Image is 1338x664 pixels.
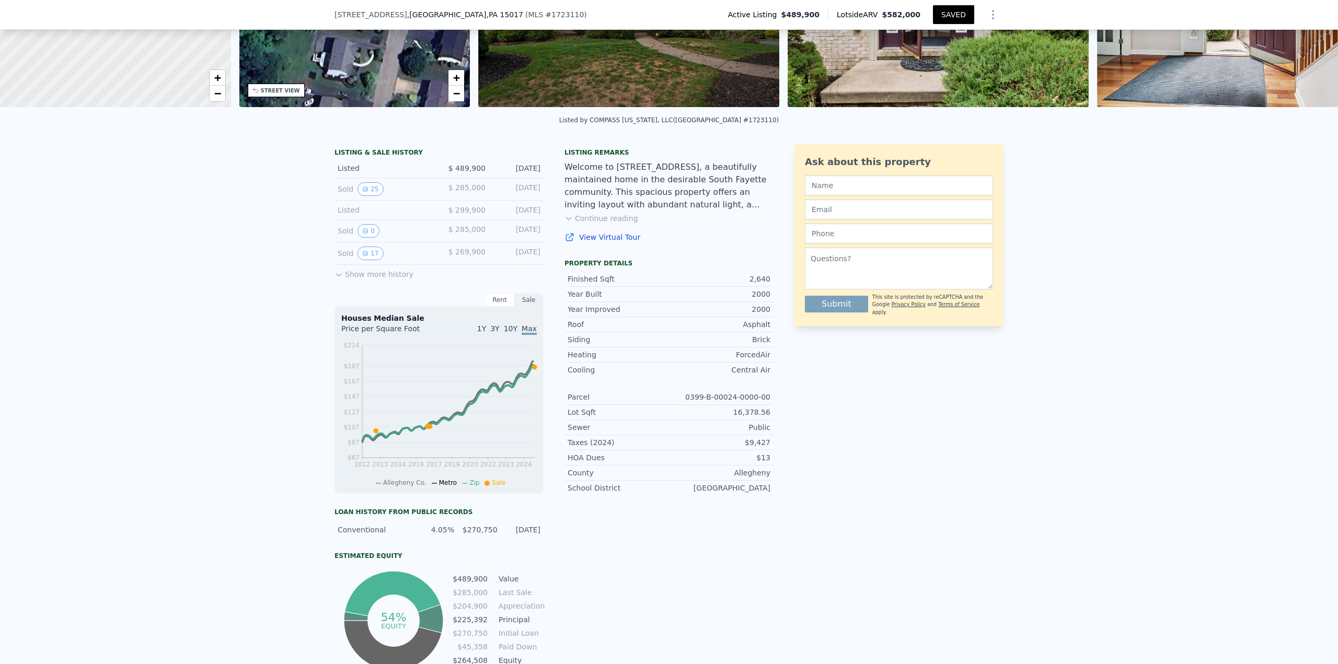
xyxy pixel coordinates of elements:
span: $ 285,000 [448,183,486,192]
tspan: 2024 [516,461,532,468]
div: Listed by COMPASS [US_STATE], LLC ([GEOGRAPHIC_DATA] #1723110) [559,117,779,124]
tspan: $127 [343,409,360,416]
button: Continue reading [564,213,638,224]
div: Sold [338,247,431,260]
span: Lotside ARV [837,9,882,20]
span: $ 489,900 [448,164,486,172]
span: [STREET_ADDRESS] [334,9,407,20]
div: Parcel [568,392,669,402]
div: ( ) [525,9,587,20]
span: $ 285,000 [448,225,486,234]
input: Name [805,176,993,195]
div: Taxes (2024) [568,437,669,448]
a: Zoom in [210,70,225,86]
div: LISTING & SALE HISTORY [334,148,544,159]
button: Show more history [334,265,413,279]
span: # 1723110 [545,10,584,19]
span: 10Y [504,324,517,333]
tspan: 2014 [390,461,407,468]
tspan: 2016 [408,461,424,468]
div: [GEOGRAPHIC_DATA] [669,483,770,493]
div: Loan history from public records [334,508,544,516]
div: Public [669,422,770,433]
span: Zip [469,479,479,486]
div: [DATE] [494,247,540,260]
div: 16,378.56 [669,407,770,417]
td: $45,358 [452,641,488,653]
span: Allegheny Co. [383,479,426,486]
button: Show Options [983,4,1004,25]
div: [DATE] [494,182,540,196]
a: Zoom in [448,70,464,86]
span: Max [522,324,537,335]
div: Sold [338,224,431,238]
tspan: $167 [343,378,360,385]
input: Phone [805,224,993,243]
tspan: 2017 [426,461,442,468]
td: Last Sale [497,587,544,598]
div: [DATE] [494,224,540,238]
tspan: $147 [343,393,360,400]
div: HOA Dues [568,452,669,463]
td: Appreciation [497,600,544,612]
tspan: 2022 [480,461,497,468]
button: View historical data [357,224,379,238]
td: $270,750 [452,627,488,639]
tspan: $187 [343,363,360,370]
button: View historical data [357,247,383,260]
tspan: 2019 [444,461,460,468]
button: View historical data [357,182,383,196]
span: $ 299,900 [448,206,486,214]
div: Rent [485,293,514,307]
div: Heating [568,350,669,360]
div: Allegheny [669,468,770,478]
span: , [GEOGRAPHIC_DATA] [407,9,523,20]
div: Listed [338,163,431,173]
span: + [214,71,221,84]
span: − [453,87,460,100]
tspan: 2013 [372,461,388,468]
span: , PA 15017 [486,10,523,19]
span: − [214,87,221,100]
tspan: $214 [343,342,360,349]
div: Lot Sqft [568,407,669,417]
input: Email [805,200,993,219]
span: $ 269,900 [448,248,486,256]
td: $225,392 [452,614,488,625]
td: $204,900 [452,600,488,612]
div: Sale [514,293,544,307]
div: Siding [568,334,669,345]
div: ForcedAir [669,350,770,360]
div: This site is protected by reCAPTCHA and the Google and apply. [872,294,993,316]
div: 4.05% [418,525,454,535]
tspan: 54% [380,611,406,624]
span: Metro [439,479,457,486]
span: Active Listing [728,9,781,20]
div: [DATE] [494,205,540,215]
tspan: 2012 [354,461,371,468]
div: 0399-B-00024-0000-00 [669,392,770,402]
button: SAVED [933,5,974,24]
td: $285,000 [452,587,488,598]
div: Finished Sqft [568,274,669,284]
tspan: 2020 [462,461,478,468]
td: Paid Down [497,641,544,653]
a: View Virtual Tour [564,232,774,242]
div: Sewer [568,422,669,433]
div: Property details [564,259,774,267]
span: $489,900 [781,9,820,20]
div: Roof [568,319,669,330]
div: 2,640 [669,274,770,284]
span: 1Y [477,324,486,333]
div: STREET VIEW [261,87,300,95]
span: 3Y [490,324,499,333]
div: $9,427 [669,437,770,448]
div: Asphalt [669,319,770,330]
td: $489,900 [452,573,488,585]
tspan: 2023 [498,461,514,468]
span: Sale [492,479,505,486]
tspan: $87 [348,439,360,446]
div: $13 [669,452,770,463]
div: Conventional [338,525,411,535]
span: $582,000 [882,10,920,19]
